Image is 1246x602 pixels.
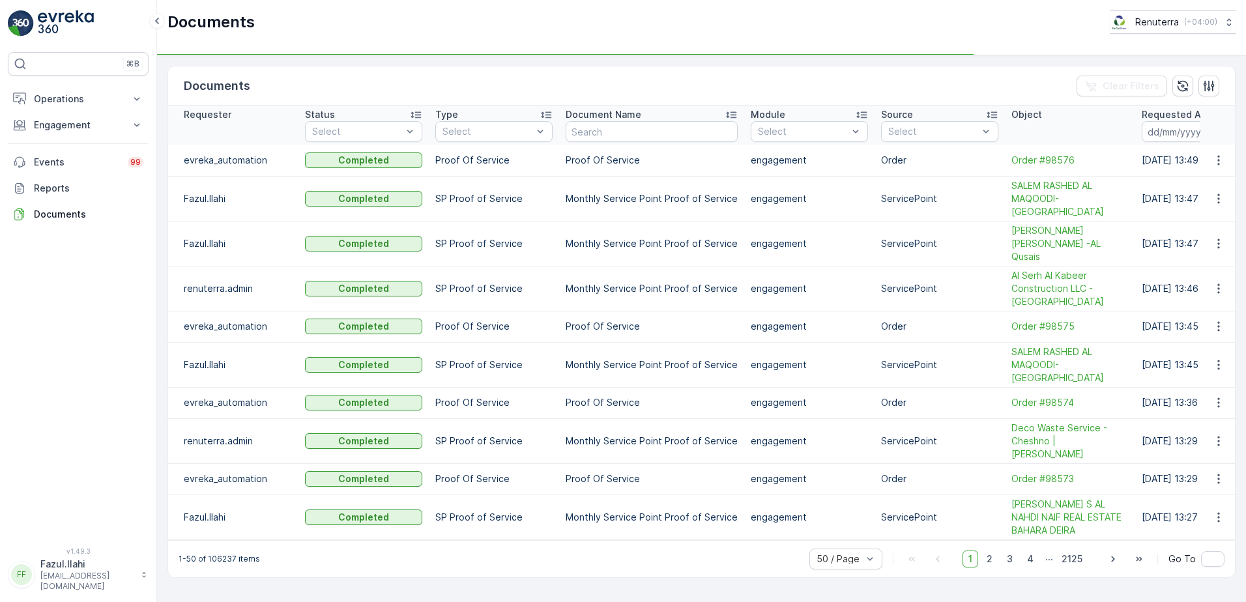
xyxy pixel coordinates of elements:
[1135,16,1179,29] p: Renuterra
[429,463,559,494] td: Proof Of Service
[8,201,149,227] a: Documents
[429,387,559,418] td: Proof Of Service
[338,396,389,409] p: Completed
[566,121,738,142] input: Search
[429,221,559,266] td: SP Proof of Service
[168,176,298,221] td: Fazul.Ilahi
[34,182,143,195] p: Reports
[8,112,149,138] button: Engagement
[305,433,422,449] button: Completed
[338,237,389,250] p: Completed
[559,418,744,463] td: Monthly Service Point Proof of Service
[1011,422,1129,461] a: Deco Waste Service - Cheshno | Jabel Ali
[305,357,422,373] button: Completed
[1011,498,1129,537] a: SALEH AHMED S AL NAHDI NAIF REAL ESTATE BAHARA DEIRA
[435,108,458,121] p: Type
[1184,17,1217,27] p: ( +04:00 )
[744,418,875,463] td: engagement
[168,387,298,418] td: evreka_automation
[305,395,422,410] button: Completed
[875,387,1005,418] td: Order
[875,418,1005,463] td: ServicePoint
[888,125,978,138] p: Select
[179,554,260,564] p: 1-50 of 106237 items
[875,311,1005,342] td: Order
[1110,10,1236,34] button: Renuterra(+04:00)
[338,472,389,485] p: Completed
[429,266,559,311] td: SP Proof of Service
[8,149,149,175] a: Events99
[429,418,559,463] td: SP Proof of Service
[34,208,143,221] p: Documents
[875,463,1005,494] td: Order
[305,108,335,121] p: Status
[338,435,389,448] p: Completed
[875,176,1005,221] td: ServicePoint
[168,342,298,387] td: Fazul.Ilahi
[168,494,298,539] td: Fazul.Ilahi
[875,221,1005,266] td: ServicePoint
[305,319,422,334] button: Completed
[1011,472,1129,485] span: Order #98573
[1011,154,1129,167] a: Order #98576
[429,342,559,387] td: SP Proof of Service
[126,59,139,69] p: ⌘B
[338,511,389,524] p: Completed
[559,221,744,266] td: Monthly Service Point Proof of Service
[744,463,875,494] td: engagement
[168,266,298,311] td: renuterra.admin
[338,192,389,205] p: Completed
[1056,551,1088,567] span: 2125
[8,175,149,201] a: Reports
[130,157,141,167] p: 99
[559,266,744,311] td: Monthly Service Point Proof of Service
[305,471,422,487] button: Completed
[1011,320,1129,333] a: Order #98575
[168,221,298,266] td: Fazul.Ilahi
[8,86,149,112] button: Operations
[338,282,389,295] p: Completed
[744,266,875,311] td: engagement
[338,320,389,333] p: Completed
[1001,551,1019,567] span: 3
[338,154,389,167] p: Completed
[40,571,134,592] p: [EMAIL_ADDRESS][DOMAIN_NAME]
[429,145,559,176] td: Proof Of Service
[1011,269,1129,308] span: Al Serh Al Kabeer Construction LLC - [GEOGRAPHIC_DATA]
[1103,79,1159,93] p: Clear Filters
[1011,396,1129,409] a: Order #98574
[559,494,744,539] td: Monthly Service Point Proof of Service
[305,191,422,207] button: Completed
[305,509,422,525] button: Completed
[168,463,298,494] td: evreka_automation
[305,281,422,296] button: Completed
[1011,179,1129,218] span: SALEM RASHED AL MAQOODI-[GEOGRAPHIC_DATA]
[338,358,389,371] p: Completed
[1142,108,1205,121] p: Requested At
[168,311,298,342] td: evreka_automation
[1011,179,1129,218] a: SALEM RASHED AL MAQOODI-Karama Building
[744,387,875,418] td: engagement
[305,152,422,168] button: Completed
[559,176,744,221] td: Monthly Service Point Proof of Service
[442,125,532,138] p: Select
[11,564,32,585] div: FF
[34,156,120,169] p: Events
[429,494,559,539] td: SP Proof of Service
[1011,269,1129,308] a: Al Serh Al Kabeer Construction LLC - Silicon Oasis
[1011,224,1129,263] span: [PERSON_NAME] [PERSON_NAME] -AL Qusais
[1011,224,1129,263] a: HAMDA SALEM AL MAQOODI -AL Qusais
[184,77,250,95] p: Documents
[429,176,559,221] td: SP Proof of Service
[8,558,149,592] button: FFFazul.Ilahi[EMAIL_ADDRESS][DOMAIN_NAME]
[40,558,134,571] p: Fazul.Ilahi
[1011,498,1129,537] span: [PERSON_NAME] S AL NAHDI NAIF REAL ESTATE BAHARA DEIRA
[881,108,913,121] p: Source
[167,12,255,33] p: Documents
[875,342,1005,387] td: ServicePoint
[8,547,149,555] span: v 1.49.3
[981,551,998,567] span: 2
[312,125,402,138] p: Select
